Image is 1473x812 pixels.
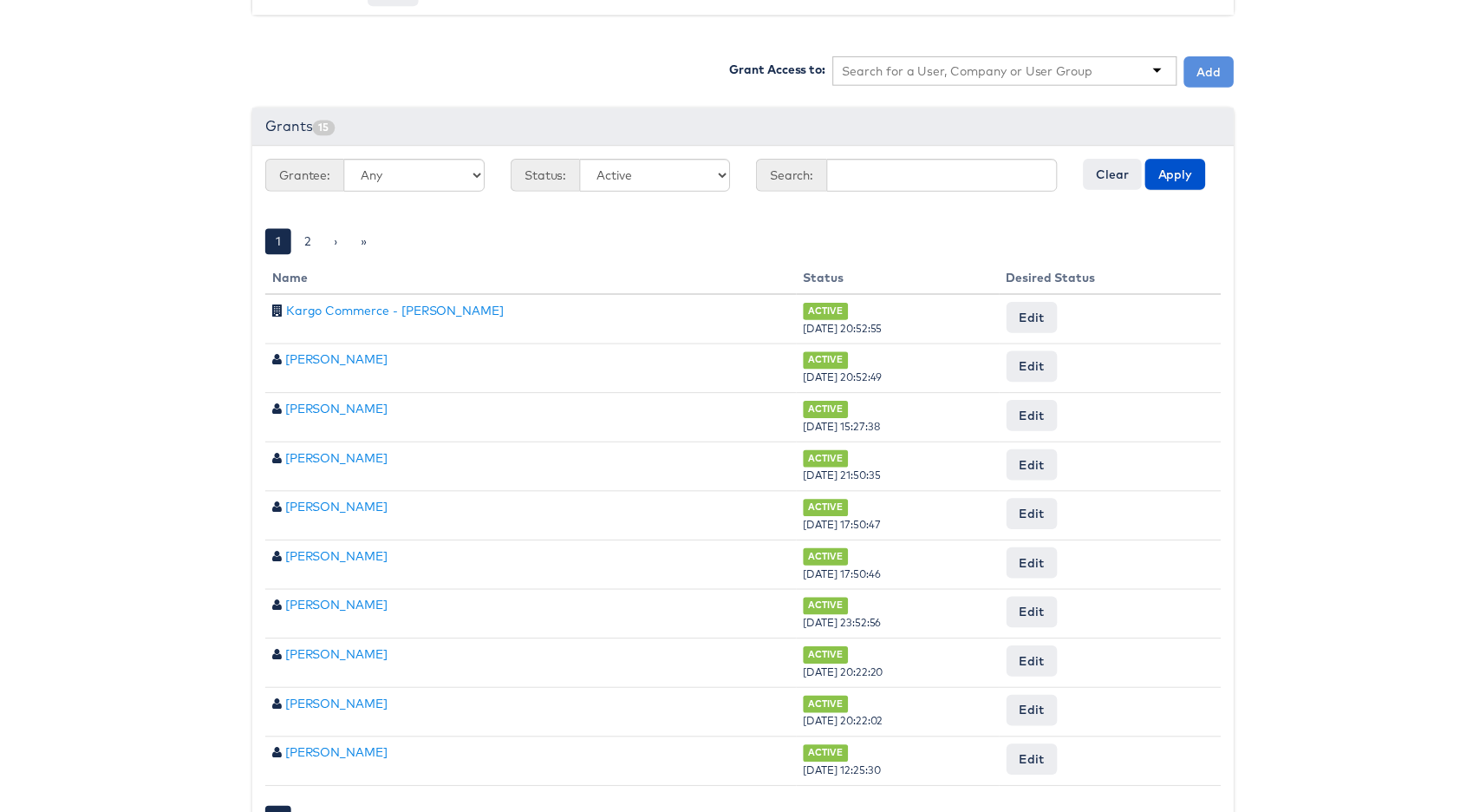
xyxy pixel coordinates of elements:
[797,264,1001,296] th: Status
[1008,749,1059,780] button: Edit
[282,354,385,370] a: [PERSON_NAME]
[269,455,278,467] span: User
[804,651,850,667] span: ACTIVE
[1008,600,1059,632] button: Edit
[262,160,341,193] span: Grantee:
[1085,160,1144,191] button: Clear
[249,108,1237,147] div: Grants
[1008,353,1059,384] button: Edit
[729,61,826,78] label: Grant Access to:
[1008,551,1059,582] button: Edit
[1008,699,1059,730] button: Edit
[269,405,278,417] span: User
[321,230,345,256] a: ›
[804,453,850,469] span: ACTIVE
[804,620,883,633] span: [DATE] 23:52:56
[804,700,850,717] span: ACTIVE
[282,552,385,567] a: [PERSON_NAME]
[804,601,850,618] span: ACTIVE
[804,373,883,386] span: [DATE] 20:52:49
[283,304,502,320] a: Kargo Commerce - [PERSON_NAME]
[269,652,278,665] span: User
[269,306,279,318] span: Company
[262,264,797,296] th: Name
[282,601,385,617] a: [PERSON_NAME]
[282,750,385,765] a: [PERSON_NAME]
[1008,304,1059,335] button: Edit
[804,521,882,534] span: [DATE] 17:50:47
[804,719,884,732] span: [DATE] 20:22:02
[282,502,385,518] a: [PERSON_NAME]
[269,356,278,368] span: User
[262,230,288,256] a: 1
[804,472,882,485] span: [DATE] 21:50:35
[1148,160,1209,191] button: Apply
[804,670,884,683] span: [DATE] 20:22:20
[282,700,385,716] a: [PERSON_NAME]
[1008,501,1059,533] button: Edit
[269,553,278,566] span: User
[843,62,1096,80] input: Search for a User, Company or User Group
[348,230,375,256] a: »
[804,571,882,584] span: [DATE] 17:50:46
[804,403,850,420] span: ACTIVE
[1008,452,1059,483] button: Edit
[282,651,385,666] a: [PERSON_NAME]
[1008,650,1059,681] button: Edit
[804,422,881,435] span: [DATE] 15:27:38
[804,552,850,568] span: ACTIVE
[269,603,278,615] span: User
[509,160,578,193] span: Status:
[290,230,318,256] a: 2
[282,403,385,419] a: [PERSON_NAME]
[282,453,385,468] a: [PERSON_NAME]
[310,121,332,136] span: 15
[1008,403,1059,434] button: Edit
[756,160,827,193] span: Search:
[804,304,850,321] span: ACTIVE
[804,354,850,370] span: ACTIVE
[804,502,850,519] span: ACTIVE
[804,324,883,337] span: [DATE] 20:52:55
[804,769,882,782] span: [DATE] 12:25:30
[1001,264,1225,296] th: Desired Status
[1187,56,1237,88] button: Add
[269,702,278,714] span: User
[269,504,278,516] span: User
[269,751,278,763] span: User
[804,750,850,766] span: ACTIVE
